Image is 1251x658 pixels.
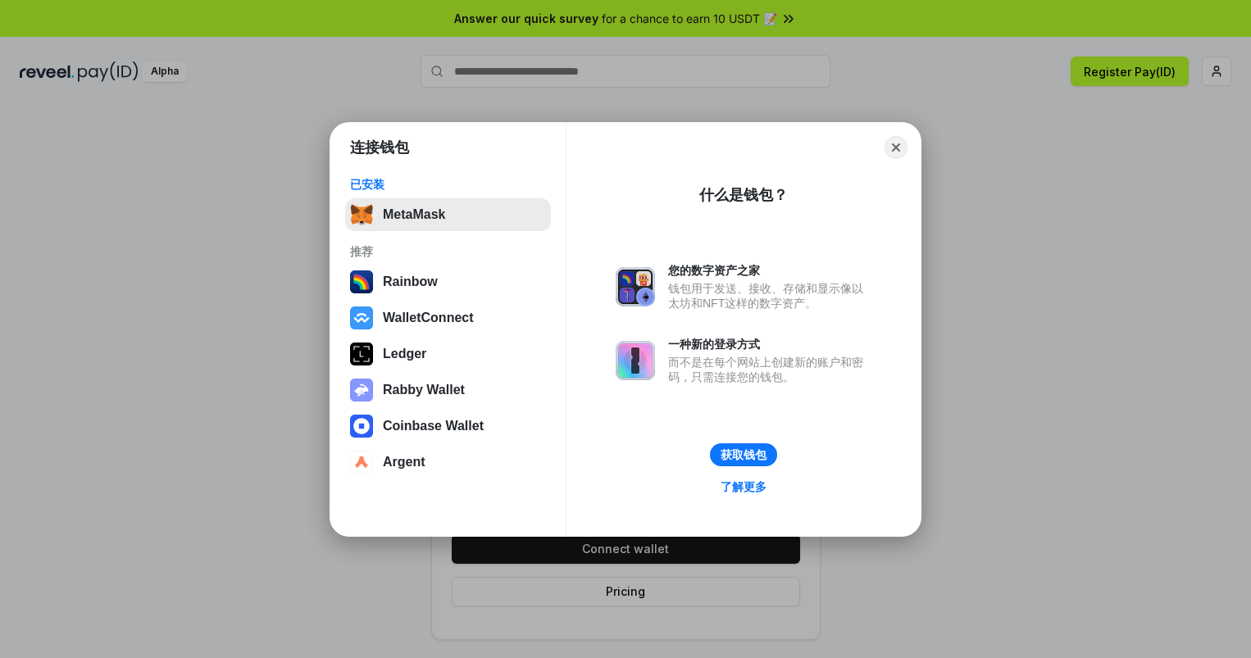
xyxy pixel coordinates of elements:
button: 获取钱包 [710,443,777,466]
div: Ledger [383,347,426,361]
div: 您的数字资产之家 [668,263,871,278]
div: Rainbow [383,275,438,289]
div: Argent [383,455,425,470]
div: 什么是钱包？ [699,185,788,205]
div: WalletConnect [383,311,474,325]
img: svg+xml,%3Csvg%20width%3D%2228%22%20height%3D%2228%22%20viewBox%3D%220%200%2028%2028%22%20fill%3D... [350,451,373,474]
div: 一种新的登录方式 [668,337,871,352]
button: Ledger [345,338,551,370]
div: 推荐 [350,244,546,259]
img: svg+xml,%3Csvg%20xmlns%3D%22http%3A%2F%2Fwww.w3.org%2F2000%2Fsvg%22%20fill%3D%22none%22%20viewBox... [350,379,373,402]
a: 了解更多 [711,476,776,497]
div: 而不是在每个网站上创建新的账户和密码，只需连接您的钱包。 [668,355,871,384]
button: Rabby Wallet [345,374,551,406]
img: svg+xml,%3Csvg%20width%3D%22120%22%20height%3D%22120%22%20viewBox%3D%220%200%20120%20120%22%20fil... [350,270,373,293]
img: svg+xml,%3Csvg%20xmlns%3D%22http%3A%2F%2Fwww.w3.org%2F2000%2Fsvg%22%20width%3D%2228%22%20height%3... [350,343,373,365]
div: Coinbase Wallet [383,419,484,433]
img: svg+xml,%3Csvg%20xmlns%3D%22http%3A%2F%2Fwww.w3.org%2F2000%2Fsvg%22%20fill%3D%22none%22%20viewBox... [616,341,655,380]
button: Close [885,136,908,159]
button: WalletConnect [345,302,551,334]
h1: 连接钱包 [350,138,409,157]
button: Coinbase Wallet [345,410,551,442]
div: 钱包用于发送、接收、存储和显示像以太坊和NFT这样的数字资产。 [668,281,871,311]
div: MetaMask [383,207,445,222]
div: 了解更多 [721,479,767,494]
div: Rabby Wallet [383,383,465,397]
img: svg+xml,%3Csvg%20xmlns%3D%22http%3A%2F%2Fwww.w3.org%2F2000%2Fsvg%22%20fill%3D%22none%22%20viewBox... [616,267,655,306]
button: MetaMask [345,198,551,231]
button: Argent [345,446,551,479]
img: svg+xml,%3Csvg%20width%3D%2228%22%20height%3D%2228%22%20viewBox%3D%220%200%2028%2028%22%20fill%3D... [350,306,373,329]
div: 已安装 [350,177,546,192]
div: 获取钱包 [721,447,767,462]
img: svg+xml,%3Csvg%20fill%3D%22none%22%20height%3D%2233%22%20viewBox%3D%220%200%2035%2033%22%20width%... [350,203,373,226]
button: Rainbow [345,265,551,298]
img: svg+xml,%3Csvg%20width%3D%2228%22%20height%3D%2228%22%20viewBox%3D%220%200%2028%2028%22%20fill%3D... [350,415,373,438]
